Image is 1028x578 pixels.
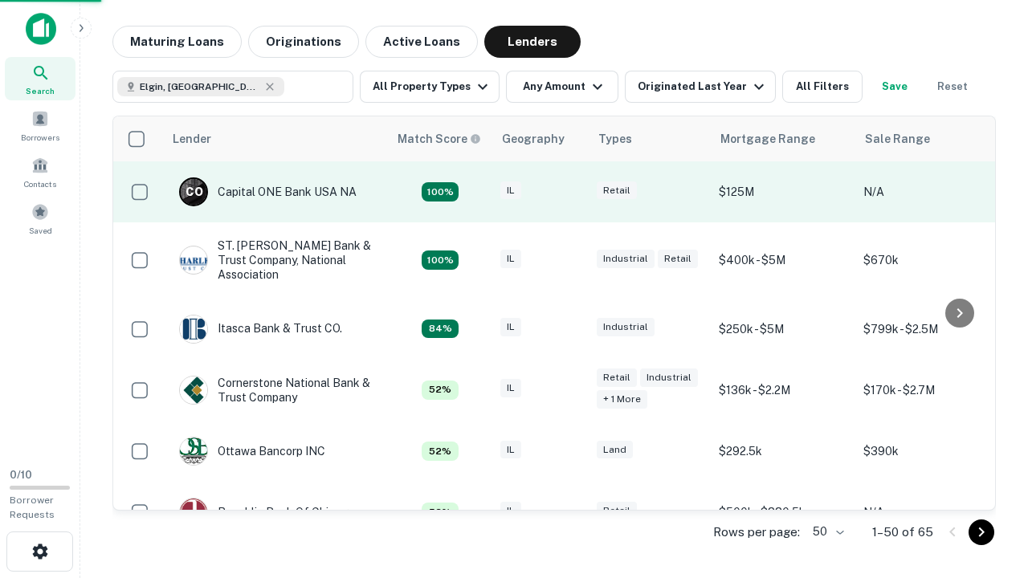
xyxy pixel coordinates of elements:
div: Capital ONE Bank USA NA [179,177,357,206]
p: Rows per page: [713,523,800,542]
img: picture [180,246,207,274]
iframe: Chat Widget [948,450,1028,527]
img: picture [180,315,207,343]
button: Lenders [484,26,581,58]
div: Capitalize uses an advanced AI algorithm to match your search with the best lender. The match sco... [422,381,459,400]
th: Capitalize uses an advanced AI algorithm to match your search with the best lender. The match sco... [388,116,492,161]
button: Save your search to get updates of matches that match your search criteria. [869,71,920,103]
button: Active Loans [365,26,478,58]
p: 1–50 of 65 [872,523,933,542]
div: IL [500,318,521,336]
a: Borrowers [5,104,75,147]
th: Sale Range [855,116,1000,161]
div: Retail [658,250,698,268]
div: IL [500,250,521,268]
div: Lender [173,129,211,149]
div: Republic Bank Of Chicago [179,498,355,527]
img: picture [180,499,207,526]
h6: Match Score [398,130,478,148]
td: $292.5k [711,421,855,482]
th: Mortgage Range [711,116,855,161]
td: $400k - $5M [711,222,855,299]
div: Geography [502,129,565,149]
th: Lender [163,116,388,161]
div: Retail [597,181,637,200]
span: Borrower Requests [10,495,55,520]
td: $125M [711,161,855,222]
div: Industrial [640,368,698,387]
button: Originated Last Year [625,71,776,103]
p: C O [186,184,202,201]
td: $170k - $2.7M [855,360,1000,421]
div: 50 [806,520,846,543]
img: picture [180,438,207,465]
div: Capitalize uses an advanced AI algorithm to match your search with the best lender. The match sco... [422,250,459,270]
img: picture [180,377,207,404]
button: Reset [927,71,978,103]
span: Elgin, [GEOGRAPHIC_DATA], [GEOGRAPHIC_DATA] [140,79,260,94]
div: IL [500,181,521,200]
div: Capitalize uses an advanced AI algorithm to match your search with the best lender. The match sco... [398,130,481,148]
td: $799k - $2.5M [855,299,1000,360]
a: Search [5,57,75,100]
button: Maturing Loans [112,26,242,58]
td: $136k - $2.2M [711,360,855,421]
td: $390k [855,421,1000,482]
span: Contacts [24,177,56,190]
td: N/A [855,161,1000,222]
div: Types [598,129,632,149]
div: IL [500,441,521,459]
div: Originated Last Year [638,77,769,96]
span: Saved [29,224,52,237]
span: Borrowers [21,131,59,144]
div: Capitalize uses an advanced AI algorithm to match your search with the best lender. The match sco... [422,503,459,522]
div: Cornerstone National Bank & Trust Company [179,376,372,405]
span: 0 / 10 [10,469,32,481]
div: Land [597,441,633,459]
td: $500k - $880.5k [711,482,855,543]
img: capitalize-icon.png [26,13,56,45]
td: $250k - $5M [711,299,855,360]
td: $670k [855,222,1000,299]
div: Industrial [597,250,655,268]
button: All Filters [782,71,863,103]
div: Mortgage Range [720,129,815,149]
span: Search [26,84,55,97]
button: All Property Types [360,71,500,103]
div: IL [500,502,521,520]
div: Sale Range [865,129,930,149]
div: Capitalize uses an advanced AI algorithm to match your search with the best lender. The match sco... [422,182,459,201]
div: Capitalize uses an advanced AI algorithm to match your search with the best lender. The match sco... [422,320,459,339]
th: Types [589,116,711,161]
div: Capitalize uses an advanced AI algorithm to match your search with the best lender. The match sco... [422,442,459,461]
th: Geography [492,116,589,161]
div: ST. [PERSON_NAME] Bank & Trust Company, National Association [179,238,372,283]
div: Itasca Bank & Trust CO. [179,315,342,344]
a: Saved [5,197,75,240]
div: Retail [597,502,637,520]
button: Any Amount [506,71,618,103]
div: IL [500,379,521,397]
td: N/A [855,482,1000,543]
div: + 1 more [597,390,647,409]
div: Industrial [597,318,655,336]
a: Contacts [5,150,75,193]
button: Originations [248,26,359,58]
button: Go to next page [969,519,994,545]
div: Ottawa Bancorp INC [179,437,325,466]
div: Retail [597,368,637,387]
